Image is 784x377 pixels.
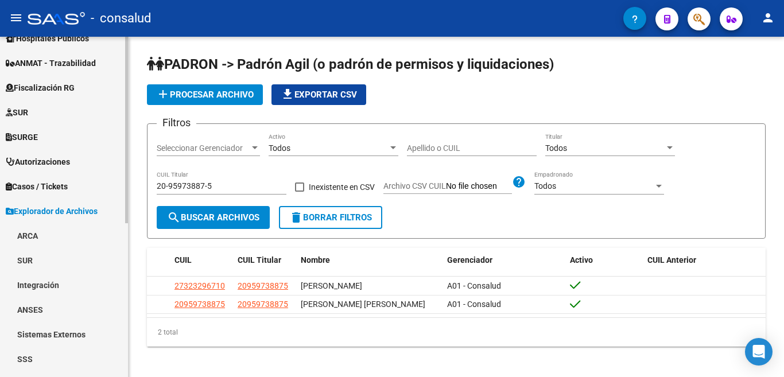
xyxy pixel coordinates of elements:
[6,32,89,45] span: Hospitales Públicos
[157,206,270,229] button: Buscar Archivos
[447,255,492,265] span: Gerenciador
[233,248,296,273] datatable-header-cell: CUIL Titular
[309,180,375,194] span: Inexistente en CSV
[447,281,501,290] span: A01 - Consalud
[643,248,766,273] datatable-header-cell: CUIL Anterior
[383,181,446,191] span: Archivo CSV CUIL
[157,143,250,153] span: Seleccionar Gerenciador
[281,87,294,101] mat-icon: file_download
[745,338,773,366] div: Open Intercom Messenger
[156,90,254,100] span: Procesar archivo
[9,11,23,25] mat-icon: menu
[147,56,554,72] span: PADRON -> Padrón Agil (o padrón de permisos y liquidaciones)
[446,181,512,192] input: Archivo CSV CUIL
[761,11,775,25] mat-icon: person
[167,211,181,224] mat-icon: search
[6,81,75,94] span: Fiscalización RG
[570,255,593,265] span: Activo
[6,106,28,119] span: SUR
[512,175,526,189] mat-icon: help
[6,205,98,217] span: Explorador de Archivos
[281,90,357,100] span: Exportar CSV
[238,300,288,309] span: 20959738875
[156,87,170,101] mat-icon: add
[301,281,362,290] span: [PERSON_NAME]
[269,143,290,153] span: Todos
[289,211,303,224] mat-icon: delete
[174,300,225,309] span: 20959738875
[301,300,425,309] span: [PERSON_NAME] [PERSON_NAME]
[271,84,366,105] button: Exportar CSV
[534,181,556,191] span: Todos
[238,255,281,265] span: CUIL Titular
[6,180,68,193] span: Casos / Tickets
[443,248,566,273] datatable-header-cell: Gerenciador
[301,255,330,265] span: Nombre
[6,131,38,143] span: SURGE
[157,115,196,131] h3: Filtros
[170,248,233,273] datatable-header-cell: CUIL
[647,255,696,265] span: CUIL Anterior
[279,206,382,229] button: Borrar Filtros
[289,212,372,223] span: Borrar Filtros
[545,143,567,153] span: Todos
[447,300,501,309] span: A01 - Consalud
[174,255,192,265] span: CUIL
[174,281,225,290] span: 27323296710
[147,318,766,347] div: 2 total
[238,281,288,290] span: 20959738875
[147,84,263,105] button: Procesar archivo
[6,57,96,69] span: ANMAT - Trazabilidad
[565,248,643,273] datatable-header-cell: Activo
[91,6,151,31] span: - consalud
[167,212,259,223] span: Buscar Archivos
[6,156,70,168] span: Autorizaciones
[296,248,443,273] datatable-header-cell: Nombre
